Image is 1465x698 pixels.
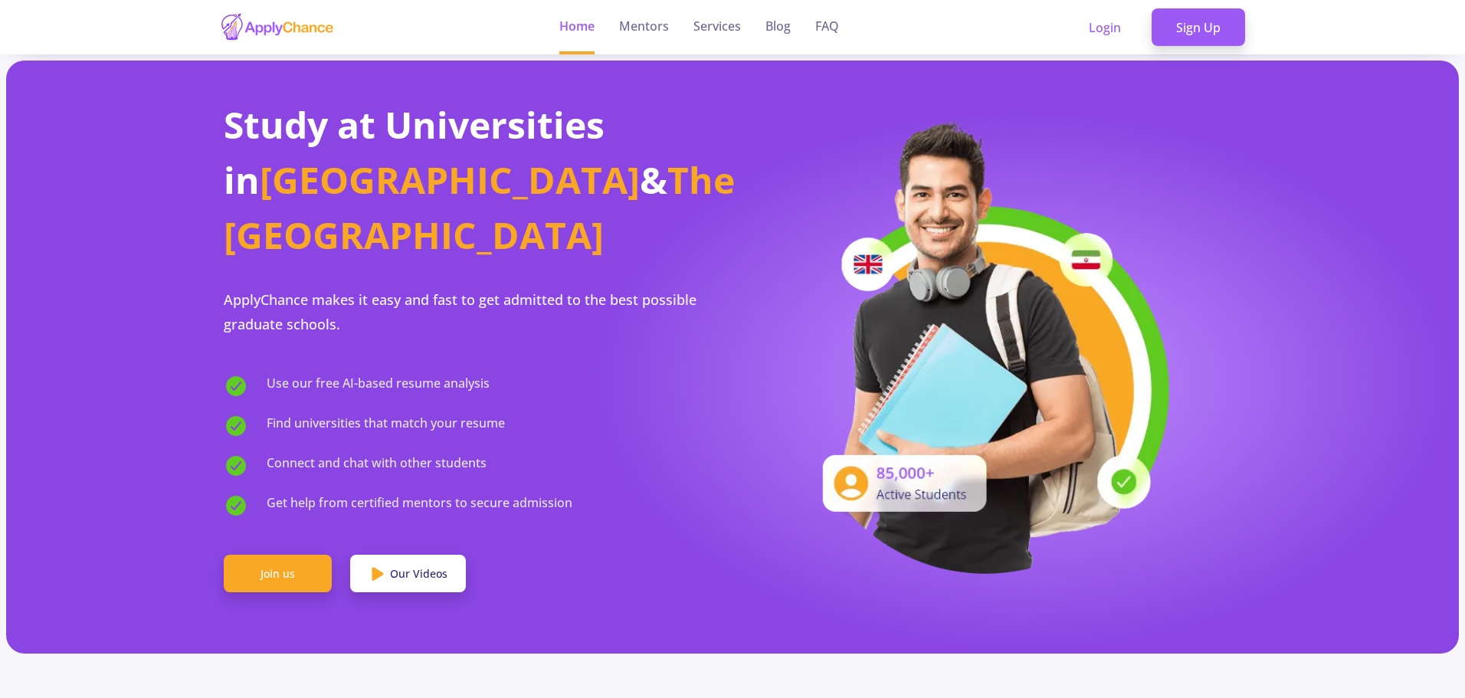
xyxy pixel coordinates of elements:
[799,116,1175,574] img: applicant
[224,555,332,593] a: Join us
[267,374,490,398] span: Use our free AI-based resume analysis
[350,555,466,593] a: Our Videos
[224,290,696,333] span: ApplyChance makes it easy and fast to get admitted to the best possible graduate schools.
[267,454,487,478] span: Connect and chat with other students
[260,155,640,205] span: [GEOGRAPHIC_DATA]
[1152,8,1245,47] a: Sign Up
[267,414,505,438] span: Find universities that match your resume
[390,565,447,582] span: Our Videos
[640,155,667,205] span: &
[1064,8,1145,47] a: Login
[224,100,605,205] span: Study at Universities in
[267,493,572,518] span: Get help from certified mentors to secure admission
[220,12,335,42] img: applychance logo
